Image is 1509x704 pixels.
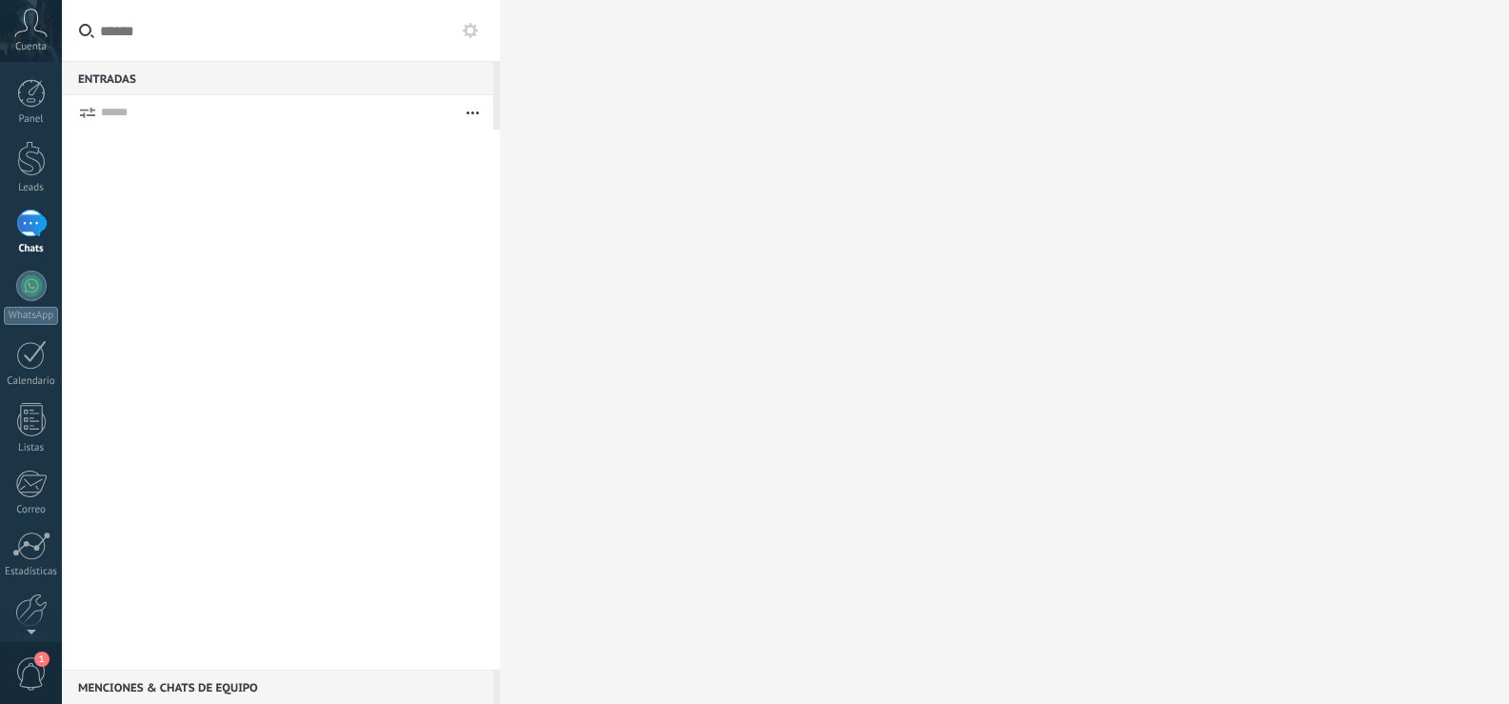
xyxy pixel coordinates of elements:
[4,243,59,255] div: Chats
[4,307,58,325] div: WhatsApp
[15,41,47,53] span: Cuenta
[62,670,493,704] div: Menciones & Chats de equipo
[4,442,59,454] div: Listas
[4,113,59,126] div: Panel
[4,566,59,578] div: Estadísticas
[4,182,59,194] div: Leads
[4,504,59,516] div: Correo
[452,95,493,130] button: Más
[4,375,59,388] div: Calendario
[34,652,50,667] span: 1
[62,61,493,95] div: Entradas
